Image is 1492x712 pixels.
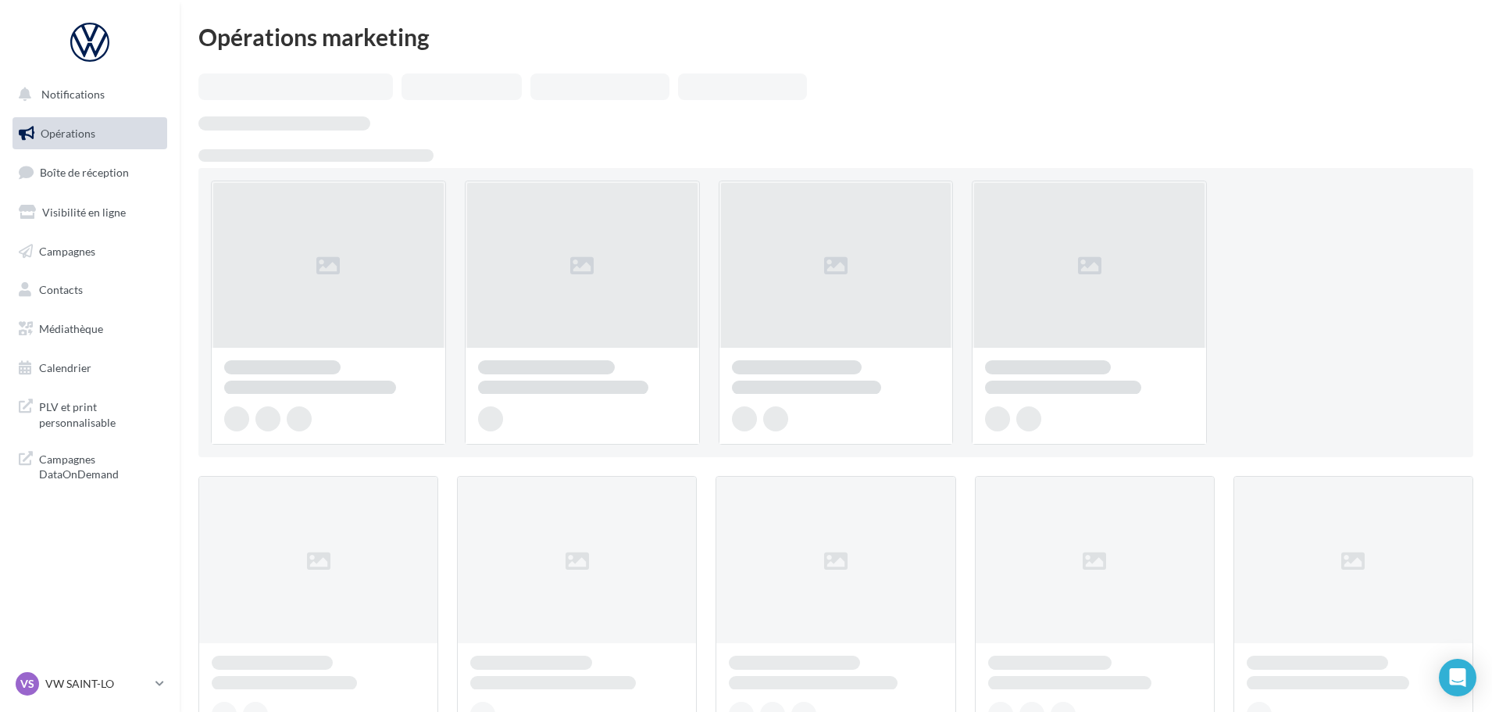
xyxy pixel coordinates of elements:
a: VS VW SAINT-LO [12,669,167,699]
a: Calendrier [9,352,170,385]
button: Notifications [9,78,164,111]
span: Opérations [41,127,95,140]
span: Campagnes [39,244,95,257]
div: Opérations marketing [198,25,1473,48]
span: Contacts [39,283,83,296]
span: Boîte de réception [40,166,129,179]
a: Boîte de réception [9,156,170,189]
span: Calendrier [39,361,91,374]
span: Visibilité en ligne [42,206,126,219]
span: PLV et print personnalisable [39,396,161,430]
a: Visibilité en ligne [9,196,170,229]
a: Médiathèque [9,313,170,345]
p: VW SAINT-LO [45,676,149,692]
span: Médiathèque [39,322,103,335]
span: Campagnes DataOnDemand [39,449,161,482]
a: Campagnes DataOnDemand [9,442,170,488]
a: Contacts [9,274,170,306]
a: PLV et print personnalisable [9,390,170,436]
span: VS [20,676,34,692]
div: Open Intercom Messenger [1439,659,1476,696]
span: Notifications [41,88,105,101]
a: Opérations [9,117,170,150]
a: Campagnes [9,235,170,268]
